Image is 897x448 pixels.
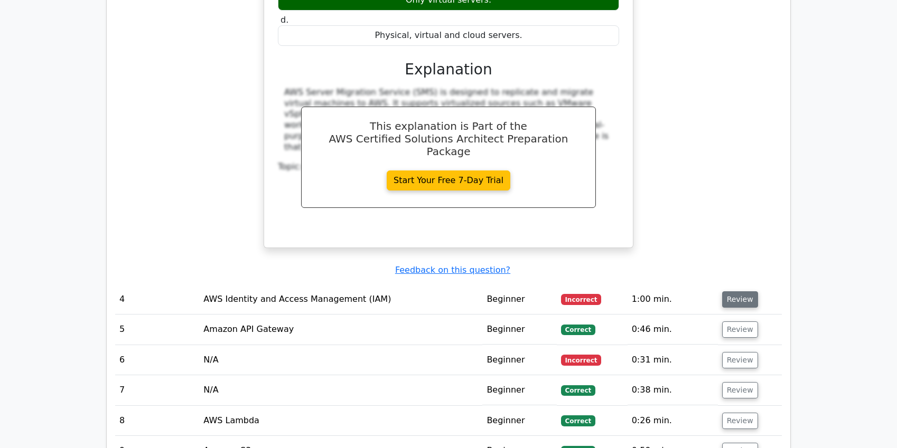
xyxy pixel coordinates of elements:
[387,170,510,190] a: Start Your Free 7-Day Trial
[722,382,758,398] button: Review
[199,375,482,405] td: N/A
[722,321,758,338] button: Review
[722,291,758,308] button: Review
[115,345,199,375] td: 6
[199,284,482,314] td: AWS Identity and Access Management (IAM)
[561,415,595,426] span: Correct
[628,406,718,436] td: 0:26 min.
[482,314,556,345] td: Beginner
[628,314,718,345] td: 0:46 min.
[482,284,556,314] td: Beginner
[561,325,595,335] span: Correct
[628,375,718,405] td: 0:38 min.
[722,352,758,368] button: Review
[281,15,288,25] span: d.
[482,375,556,405] td: Beginner
[199,345,482,375] td: N/A
[395,265,510,275] a: Feedback on this question?
[199,314,482,345] td: Amazon API Gateway
[722,413,758,429] button: Review
[284,61,613,79] h3: Explanation
[115,284,199,314] td: 4
[278,25,619,46] div: Physical, virtual and cloud servers.
[482,406,556,436] td: Beginner
[482,345,556,375] td: Beginner
[561,385,595,396] span: Correct
[284,87,613,153] div: AWS Server Migration Service (SMS) is designed to replicate and migrate virtual machines to AWS. ...
[628,345,718,375] td: 0:31 min.
[278,161,619,173] div: Topic:
[561,294,602,304] span: Incorrect
[199,406,482,436] td: AWS Lambda
[561,355,602,365] span: Incorrect
[115,314,199,345] td: 5
[115,406,199,436] td: 8
[115,375,199,405] td: 7
[628,284,718,314] td: 1:00 min.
